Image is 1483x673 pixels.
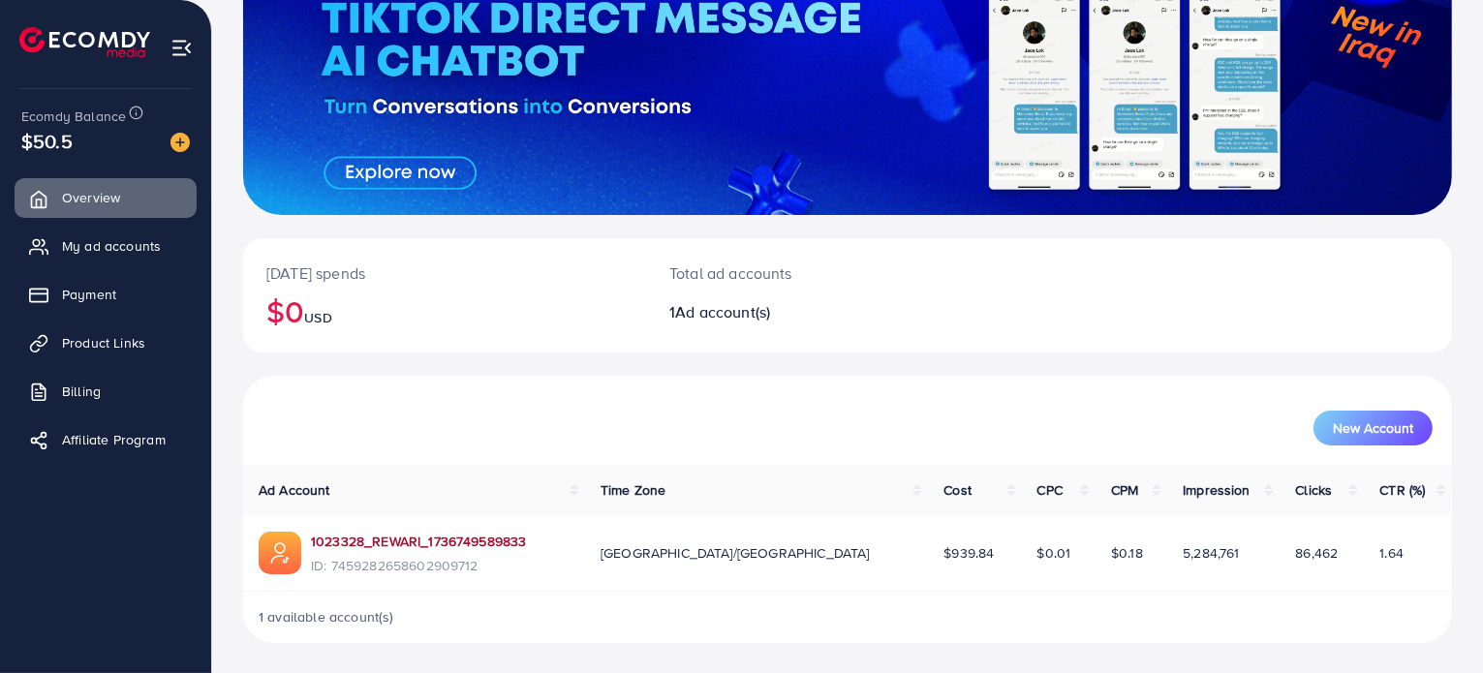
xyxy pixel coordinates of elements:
span: Billing [62,382,101,401]
h2: 1 [669,303,925,321]
span: CPC [1037,480,1063,500]
iframe: Chat [1401,586,1468,658]
img: image [170,133,190,152]
span: CTR (%) [1379,480,1425,500]
a: My ad accounts [15,227,197,265]
button: New Account [1313,411,1433,445]
span: $50.5 [21,127,73,155]
a: Product Links [15,323,197,362]
span: 1.64 [1379,543,1404,563]
span: Cost [943,480,972,500]
span: 5,284,761 [1183,543,1239,563]
span: Ad account(s) [675,301,770,322]
span: Affiliate Program [62,430,166,449]
a: 1023328_REWARI_1736749589833 [311,532,526,551]
span: Impression [1183,480,1251,500]
span: [GEOGRAPHIC_DATA]/[GEOGRAPHIC_DATA] [601,543,870,563]
span: My ad accounts [62,236,161,256]
a: Billing [15,372,197,411]
span: New Account [1333,421,1413,435]
span: Ad Account [259,480,330,500]
span: $0.01 [1037,543,1071,563]
h2: $0 [266,292,623,329]
span: CPM [1111,480,1138,500]
img: ic-ads-acc.e4c84228.svg [259,532,301,574]
img: menu [170,37,193,59]
span: Ecomdy Balance [21,107,126,126]
span: $939.84 [943,543,994,563]
span: Product Links [62,333,145,352]
span: $0.18 [1111,543,1143,563]
span: USD [304,308,331,327]
a: Overview [15,178,197,217]
span: 1 available account(s) [259,607,394,627]
img: logo [19,27,150,57]
a: Payment [15,275,197,314]
span: 86,462 [1295,543,1338,563]
span: Clicks [1295,480,1332,500]
p: Total ad accounts [669,261,925,285]
p: [DATE] spends [266,261,623,285]
span: Payment [62,285,116,304]
a: Affiliate Program [15,420,197,459]
span: ID: 7459282658602909712 [311,556,526,575]
span: Overview [62,188,120,207]
span: Time Zone [601,480,665,500]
